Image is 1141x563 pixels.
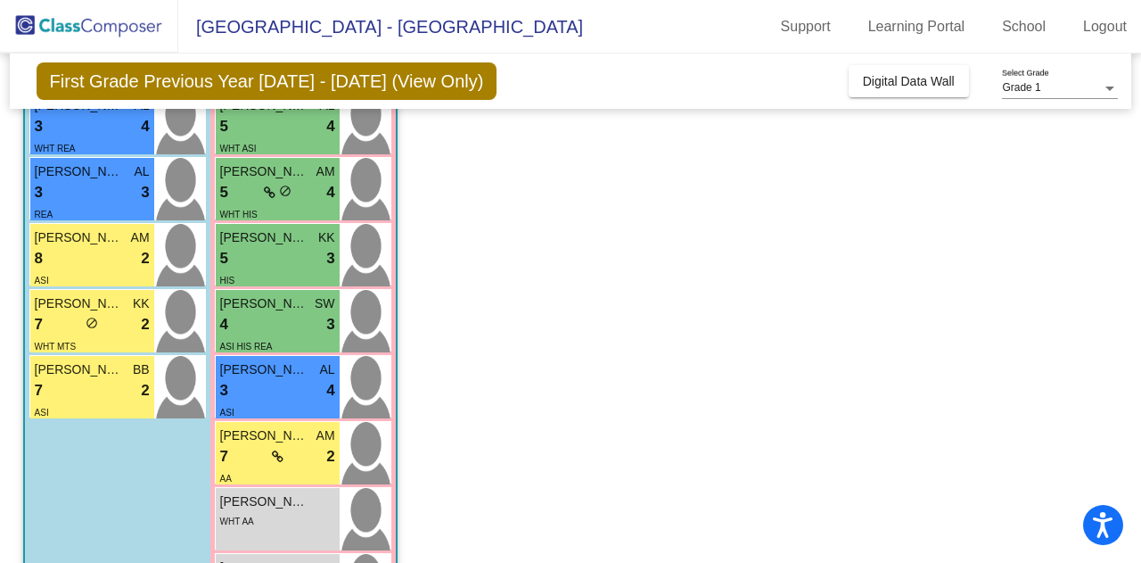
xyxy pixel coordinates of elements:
[315,294,335,313] span: SW
[141,379,149,402] span: 2
[178,12,583,41] span: [GEOGRAPHIC_DATA] - [GEOGRAPHIC_DATA]
[316,426,335,445] span: AM
[220,144,257,153] span: WHT ASI
[319,360,334,379] span: AL
[1002,81,1040,94] span: Grade 1
[35,247,43,270] span: 8
[220,228,309,247] span: [PERSON_NAME]
[35,210,53,219] span: REA
[141,181,149,204] span: 3
[220,342,273,352] span: ASI HIS REA
[279,185,291,197] span: do_not_disturb_alt
[86,317,98,329] span: do_not_disturb_alt
[35,294,124,313] span: [PERSON_NAME]
[849,65,969,97] button: Digital Data Wall
[35,115,43,138] span: 3
[854,12,980,41] a: Learning Portal
[134,162,149,181] span: AL
[141,247,149,270] span: 2
[220,247,228,270] span: 5
[326,379,334,402] span: 4
[220,313,228,336] span: 4
[35,276,49,286] span: ASI
[220,426,309,445] span: [PERSON_NAME]
[35,181,43,204] span: 3
[220,408,234,418] span: ASI
[318,228,335,247] span: KK
[35,228,124,247] span: [PERSON_NAME]
[326,181,334,204] span: 4
[326,115,334,138] span: 4
[220,276,235,286] span: HIS
[767,12,845,41] a: Support
[316,162,335,181] span: AM
[35,379,43,402] span: 7
[37,62,497,100] span: First Grade Previous Year [DATE] - [DATE] (View Only)
[35,408,49,418] span: ASI
[141,313,149,336] span: 2
[133,294,150,313] span: KK
[220,445,228,468] span: 7
[220,115,228,138] span: 5
[35,162,124,181] span: [PERSON_NAME]
[220,360,309,379] span: [PERSON_NAME]
[326,247,334,270] span: 3
[220,181,228,204] span: 5
[35,313,43,336] span: 7
[220,379,228,402] span: 3
[35,144,76,153] span: WHT REA
[220,210,258,219] span: WHT HIS
[220,294,309,313] span: [PERSON_NAME]
[141,115,149,138] span: 4
[35,342,76,352] span: WHT MTS
[326,445,334,468] span: 2
[863,74,955,88] span: Digital Data Wall
[35,360,124,379] span: [PERSON_NAME]
[988,12,1060,41] a: School
[133,360,150,379] span: BB
[220,162,309,181] span: [PERSON_NAME]
[220,493,309,511] span: [PERSON_NAME]
[220,474,232,484] span: AA
[1069,12,1141,41] a: Logout
[220,517,254,526] span: WHT AA
[326,313,334,336] span: 3
[131,228,150,247] span: AM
